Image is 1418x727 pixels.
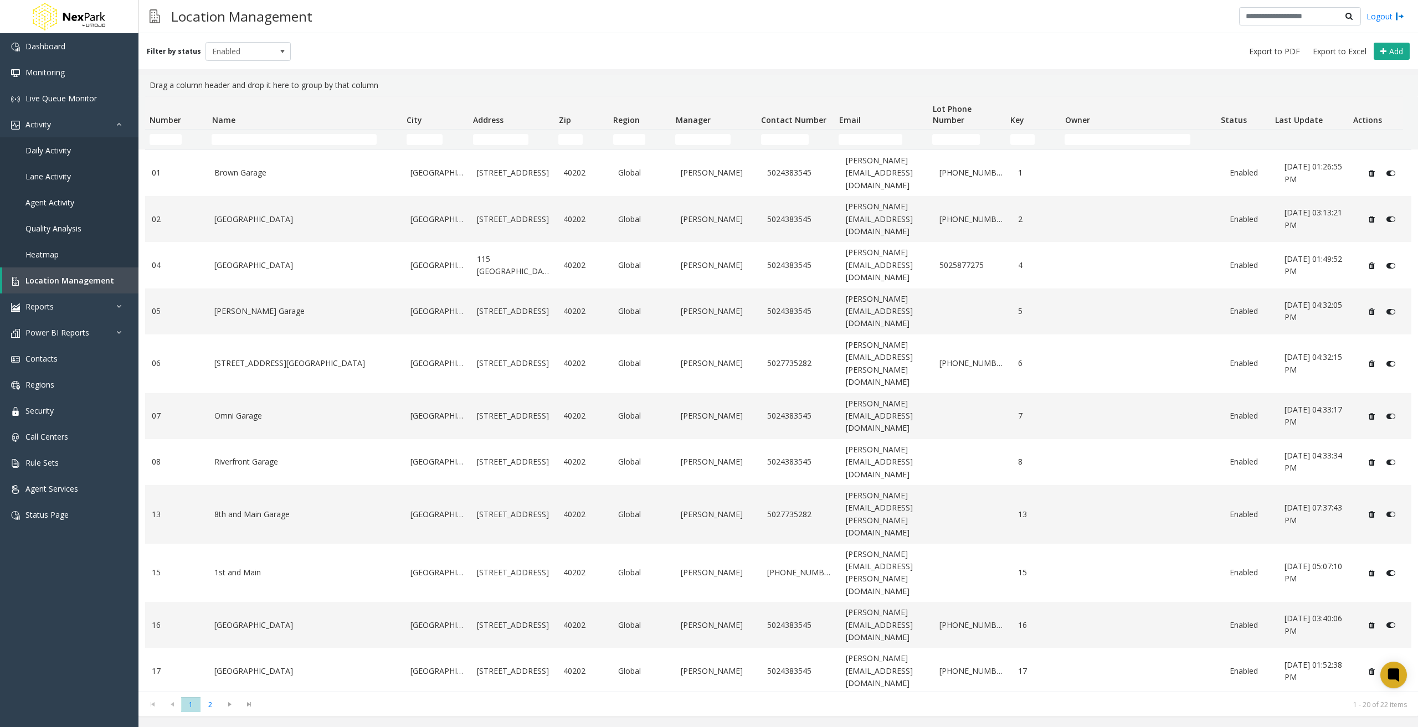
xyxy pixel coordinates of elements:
a: [PHONE_NUMBER] [939,357,1005,369]
img: 'icon' [11,381,20,390]
a: [DATE] 04:32:15 PM [1285,351,1350,376]
a: 5024383545 [767,456,833,468]
a: [PERSON_NAME][EMAIL_ADDRESS][DOMAIN_NAME] [846,154,927,192]
a: [PERSON_NAME] [681,167,754,179]
span: Email [839,115,861,125]
input: City Filter [407,134,443,145]
a: Global [618,213,667,225]
span: [DATE] 03:13:21 PM [1285,207,1342,230]
img: 'icon' [11,69,20,78]
a: [PERSON_NAME] [681,410,754,422]
a: Omni Garage [214,410,397,422]
input: Manager Filter [675,134,731,145]
span: Live Queue Monitor [25,93,97,104]
td: Number Filter [145,130,207,149]
a: [DATE] 01:52:38 PM [1285,659,1350,684]
button: Delete [1363,210,1381,228]
a: Global [618,259,667,271]
kendo-pager-info: 1 - 20 of 22 items [265,700,1407,709]
a: Global [618,566,667,579]
button: Disable [1381,616,1401,634]
a: 4 [1018,259,1060,271]
span: [DATE] 04:33:17 PM [1285,404,1342,427]
a: 5027735282 [767,357,833,369]
a: 40202 [563,357,605,369]
a: 5024383545 [767,665,833,677]
a: [STREET_ADDRESS] [477,167,550,179]
a: 6 [1018,357,1060,369]
a: [GEOGRAPHIC_DATA] [410,619,464,631]
a: 1 [1018,167,1060,179]
a: [PERSON_NAME][EMAIL_ADDRESS][PERSON_NAME][DOMAIN_NAME] [846,339,927,389]
button: Disable [1381,453,1401,471]
button: Disable [1381,210,1401,228]
a: 16 [1018,619,1060,631]
a: 15 [152,566,201,579]
span: Regions [25,379,54,390]
input: Owner Filter [1065,134,1190,145]
a: [GEOGRAPHIC_DATA] [214,213,397,225]
a: Enabled [1230,619,1271,631]
button: Delete [1363,256,1381,274]
a: Enabled [1230,213,1271,225]
button: Delete [1363,164,1381,182]
button: Disable [1381,355,1401,373]
a: Brown Garage [214,167,397,179]
a: [STREET_ADDRESS] [477,410,550,422]
a: [PERSON_NAME][EMAIL_ADDRESS][PERSON_NAME][DOMAIN_NAME] [846,489,927,539]
span: Go to the next page [220,697,239,712]
a: Location Management [2,267,138,293]
span: [DATE] 04:32:05 PM [1285,300,1342,322]
a: 5024383545 [767,213,833,225]
span: [DATE] 05:07:10 PM [1285,561,1342,584]
span: Agent Services [25,483,78,494]
a: [DATE] 01:49:52 PM [1285,253,1350,278]
a: [DATE] 04:33:17 PM [1285,404,1350,429]
a: [PHONE_NUMBER] [939,619,1005,631]
td: Manager Filter [671,130,757,149]
td: Address Filter [469,130,554,149]
img: 'icon' [11,329,20,338]
span: Enabled [206,43,274,60]
button: Export to Excel [1308,44,1371,59]
button: Delete [1363,564,1381,582]
input: Address Filter [473,134,528,145]
a: [DATE] 01:26:55 PM [1285,161,1350,185]
input: Contact Number Filter [761,134,809,145]
a: 8 [1018,456,1060,468]
button: Export to PDF [1245,44,1304,59]
a: Riverfront Garage [214,456,397,468]
a: [DATE] 03:13:21 PM [1285,207,1350,231]
a: [STREET_ADDRESS] [477,665,550,677]
a: [PERSON_NAME] [681,665,754,677]
img: 'icon' [11,485,20,494]
input: Key Filter [1010,134,1035,145]
a: [DATE] 04:33:34 PM [1285,450,1350,475]
a: [PHONE_NUMBER] [939,167,1005,179]
a: 5025877275 [939,259,1005,271]
span: Key [1010,115,1024,125]
button: Delete [1363,407,1381,425]
span: Address [473,115,504,125]
a: 5 [1018,305,1060,317]
a: [PERSON_NAME][EMAIL_ADDRESS][DOMAIN_NAME] [846,293,927,330]
a: 40202 [563,566,605,579]
button: Delete [1363,662,1381,680]
a: [STREET_ADDRESS] [477,508,550,520]
a: [GEOGRAPHIC_DATA] [410,410,464,422]
span: Number [150,115,181,125]
a: 40202 [563,508,605,520]
h3: Location Management [166,3,318,30]
a: Global [618,305,667,317]
a: [PERSON_NAME][EMAIL_ADDRESS][DOMAIN_NAME] [846,398,927,435]
button: Disable [1381,256,1401,274]
button: Disable [1381,662,1401,680]
img: 'icon' [11,433,20,442]
img: logout [1395,11,1404,22]
button: Delete [1363,453,1381,471]
a: [GEOGRAPHIC_DATA] [410,259,464,271]
td: Contact Number Filter [757,130,835,149]
input: Name Filter [212,134,376,145]
button: Disable [1381,564,1401,582]
a: 2 [1018,213,1060,225]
